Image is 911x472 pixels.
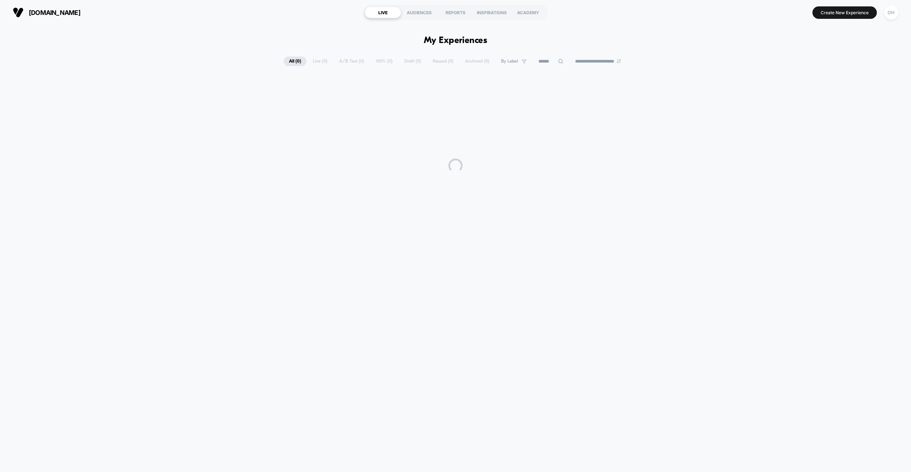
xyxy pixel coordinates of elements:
[501,59,518,64] span: By Label
[13,7,23,18] img: Visually logo
[11,7,83,18] button: [DOMAIN_NAME]
[884,6,898,20] div: OH
[29,9,80,16] span: [DOMAIN_NAME]
[437,7,474,18] div: REPORTS
[882,5,900,20] button: OH
[365,7,401,18] div: LIVE
[401,7,437,18] div: AUDIENCES
[424,36,488,46] h1: My Experiences
[510,7,546,18] div: ACADEMY
[284,57,306,66] span: All ( 0 )
[812,6,877,19] button: Create New Experience
[617,59,621,63] img: end
[474,7,510,18] div: INSPIRATIONS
